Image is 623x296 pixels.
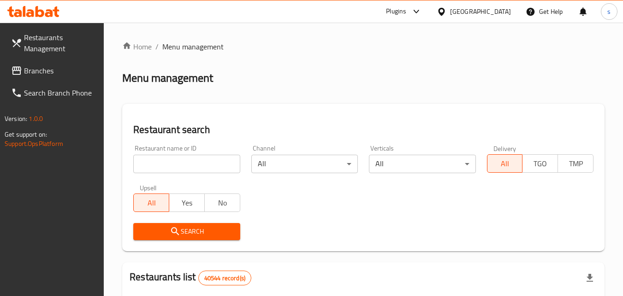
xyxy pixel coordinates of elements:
a: Support.OpsPlatform [5,138,63,150]
h2: Restaurants list [130,270,251,285]
div: Total records count [198,271,251,285]
div: All [369,155,475,173]
h2: Restaurant search [133,123,593,137]
span: Get support on: [5,128,47,140]
h2: Menu management [122,71,213,85]
span: s [607,6,611,17]
span: Version: [5,113,27,125]
span: All [491,157,519,170]
span: Search Branch Phone [24,87,97,98]
div: [GEOGRAPHIC_DATA] [450,6,511,17]
a: Restaurants Management [4,26,104,60]
input: Search for restaurant name or ID.. [133,155,240,173]
span: Search [141,226,232,237]
span: All [137,196,166,210]
span: Restaurants Management [24,32,97,54]
label: Delivery [493,145,516,151]
span: TMP [562,157,590,170]
span: TGO [526,157,554,170]
span: Menu management [162,41,224,52]
span: Yes [173,196,201,210]
span: Branches [24,65,97,76]
label: Upsell [140,184,157,191]
span: No [208,196,237,210]
span: 1.0.0 [29,113,43,125]
button: No [204,193,240,212]
button: TMP [558,154,593,173]
a: Search Branch Phone [4,82,104,104]
div: Plugins [386,6,406,17]
span: 40544 record(s) [199,274,251,283]
a: Home [122,41,152,52]
nav: breadcrumb [122,41,605,52]
div: Export file [579,267,601,289]
button: TGO [522,154,558,173]
li: / [155,41,159,52]
button: All [133,193,169,212]
a: Branches [4,60,104,82]
button: Yes [169,193,205,212]
button: Search [133,223,240,240]
button: All [487,154,523,173]
div: All [251,155,358,173]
